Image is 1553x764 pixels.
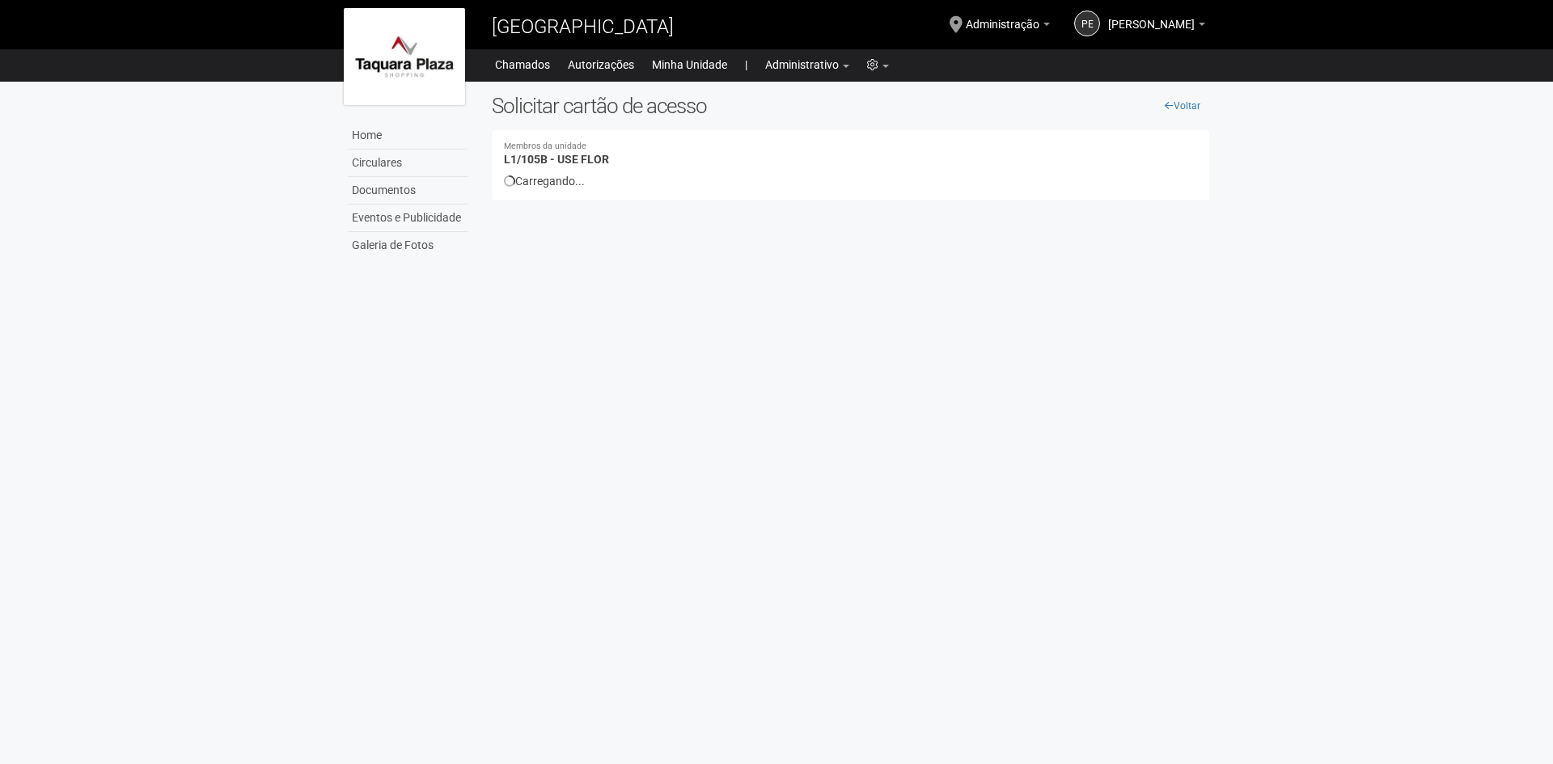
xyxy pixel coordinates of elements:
[504,142,1197,166] h4: L1/105B - USE FLOR
[1156,94,1209,118] a: Voltar
[495,53,550,76] a: Chamados
[504,174,1197,188] div: Carregando...
[348,150,468,177] a: Circulares
[966,20,1050,33] a: Administração
[745,53,747,76] a: |
[348,177,468,205] a: Documentos
[348,232,468,259] a: Galeria de Fotos
[652,53,727,76] a: Minha Unidade
[492,15,674,38] span: [GEOGRAPHIC_DATA]
[348,122,468,150] a: Home
[1074,11,1100,36] a: PE
[867,53,889,76] a: Configurações
[504,142,1197,151] small: Membros da unidade
[1108,20,1205,33] a: [PERSON_NAME]
[765,53,849,76] a: Administrativo
[568,53,634,76] a: Autorizações
[1108,2,1195,31] span: Paula Eduarda Eyer
[344,8,465,105] img: logo.jpg
[492,94,1209,118] h2: Solicitar cartão de acesso
[966,2,1039,31] span: Administração
[348,205,468,232] a: Eventos e Publicidade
